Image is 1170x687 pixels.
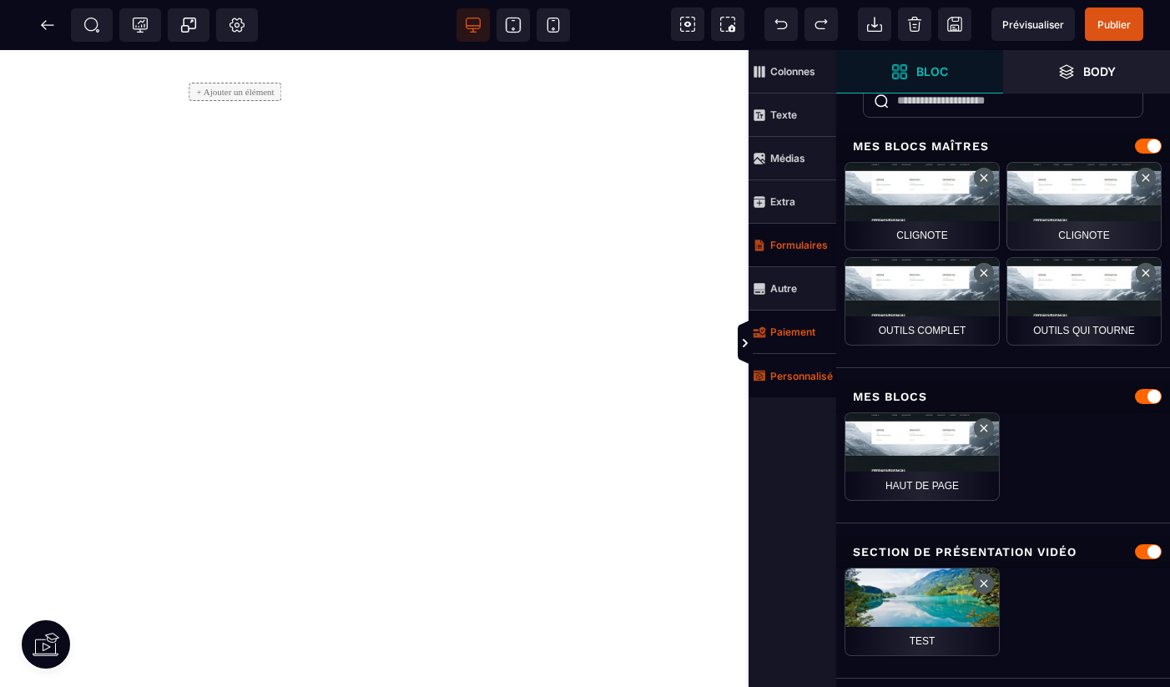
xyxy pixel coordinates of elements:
[83,17,100,33] span: SEO
[770,282,797,295] strong: Autre
[836,537,1170,568] div: Section de présentation vidéo
[749,93,836,137] span: Texte
[770,370,833,382] strong: Personnalisé
[456,8,490,42] span: Voir bureau
[1002,18,1064,31] span: Prévisualiser
[858,8,891,41] span: Importer
[749,180,836,224] span: Extra
[845,162,1000,250] div: clignote
[1083,65,1116,78] strong: Body
[804,8,838,41] span: Rétablir
[836,381,1170,412] div: Mes blocs
[497,8,530,42] span: Voir tablette
[749,137,836,180] span: Médias
[1006,257,1162,346] div: Outils qui tourne
[749,224,836,267] span: Formulaires
[836,50,1003,93] span: Ouvrir les blocs
[938,8,971,41] span: Enregistrer
[845,568,1000,656] div: Test
[168,8,209,42] span: Créer une alerte modale
[770,109,797,121] strong: Texte
[770,152,805,164] strong: Médias
[711,8,744,41] span: Capture d'écran
[31,8,64,42] span: Retour
[749,267,836,311] span: Autre
[770,195,795,208] strong: Extra
[836,319,853,369] span: Afficher les vues
[764,8,798,41] span: Défaire
[836,131,1170,162] div: Mes blocs maîtres
[132,17,149,33] span: Tracking
[898,8,931,41] span: Nettoyage
[671,8,704,41] span: Voir les composants
[770,65,815,78] strong: Colonnes
[1006,162,1162,250] div: clignote
[229,17,245,33] span: Réglages Body
[845,257,1000,346] div: outils complet
[119,8,161,42] span: Code de suivi
[180,17,197,33] span: Popup
[991,8,1075,41] span: Aperçu
[770,239,828,251] strong: Formulaires
[1003,50,1170,93] span: Ouvrir les calques
[770,326,815,338] strong: Paiement
[845,412,1000,501] div: Haut de page
[749,354,836,397] span: Personnalisé
[916,65,948,78] strong: Bloc
[216,8,258,42] span: Favicon
[1097,18,1131,31] span: Publier
[749,311,836,354] span: Paiement
[1085,8,1143,41] span: Enregistrer le contenu
[71,8,113,42] span: Métadata SEO
[537,8,570,42] span: Voir mobile
[749,50,836,93] span: Colonnes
